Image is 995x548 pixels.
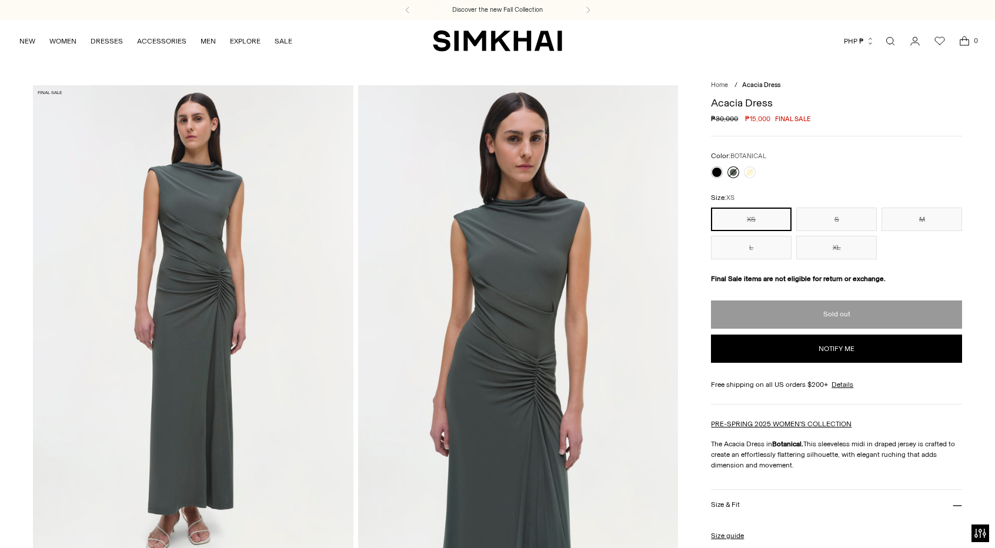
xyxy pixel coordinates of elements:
[726,194,734,202] span: XS
[711,439,962,470] p: The Acacia Dress in This sleeveless midi in draped jersey is crafted to create an effortlessly fl...
[711,192,734,203] label: Size:
[201,28,216,54] a: MEN
[832,379,853,390] a: Details
[745,113,770,124] span: ₱15,000
[734,81,737,91] div: /
[796,236,877,259] button: XL
[711,275,886,283] strong: Final Sale items are not eligible for return or exchange.
[711,98,962,108] h1: Acacia Dress
[711,208,792,231] button: XS
[970,35,981,46] span: 0
[711,81,728,89] a: Home
[711,420,852,428] a: PRE-SPRING 2025 WOMEN'S COLLECTION
[796,208,877,231] button: S
[91,28,123,54] a: DRESSES
[844,28,874,54] button: PHP ₱
[711,379,962,390] div: Free shipping on all US orders $200+
[711,530,744,541] a: Size guide
[711,490,962,520] button: Size & Fit
[711,81,962,91] nav: breadcrumbs
[772,440,803,448] strong: Botanical.
[730,152,766,160] span: BOTANICAL
[452,5,543,15] a: Discover the new Fall Collection
[711,236,792,259] button: L
[953,29,976,53] a: Open cart modal
[137,28,186,54] a: ACCESSORIES
[903,29,927,53] a: Go to the account page
[230,28,261,54] a: EXPLORE
[928,29,951,53] a: Wishlist
[711,113,738,124] s: ₱30,000
[711,501,739,509] h3: Size & Fit
[49,28,76,54] a: WOMEN
[742,81,780,89] span: Acacia Dress
[275,28,292,54] a: SALE
[879,29,902,53] a: Open search modal
[433,29,562,52] a: SIMKHAI
[711,335,962,363] button: Notify me
[882,208,962,231] button: M
[19,28,35,54] a: NEW
[711,151,766,162] label: Color:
